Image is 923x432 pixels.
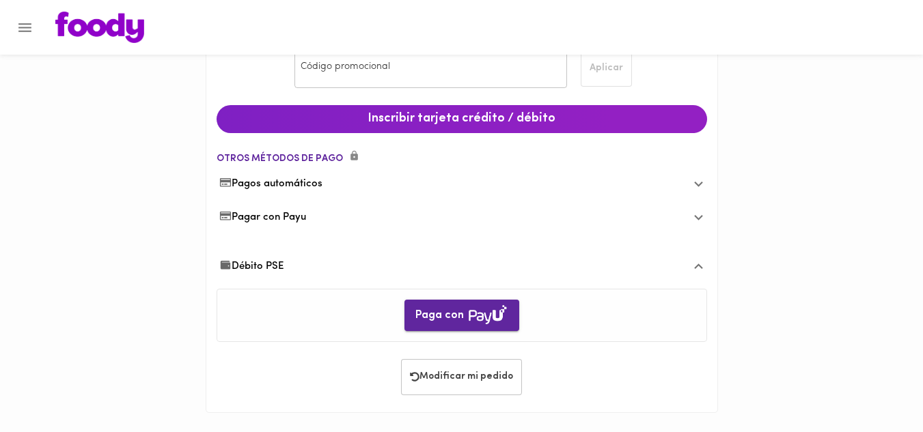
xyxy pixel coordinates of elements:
[404,300,519,331] button: Paga con
[415,305,508,327] span: Paga con
[217,167,707,201] div: Pagos automáticos
[410,371,513,383] span: Modificar mi pedido
[217,105,707,134] button: Inscribir tarjeta crédito / débito
[55,12,144,43] img: logo.png
[844,353,909,418] iframe: Messagebird Livechat Widget
[467,304,508,326] img: payu.png
[219,259,285,274] span: Débito PSE
[217,245,707,289] div: Débito PSE
[219,210,307,225] span: Pagar con Payu
[219,177,323,191] span: Pagos automáticos
[217,154,343,164] span: Otros métodos de Pago
[401,359,522,395] button: Modificar mi pedido
[8,11,42,44] button: Menu
[217,201,707,234] div: Pagar con Payu
[228,112,696,127] span: Inscribir tarjeta crédito / débito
